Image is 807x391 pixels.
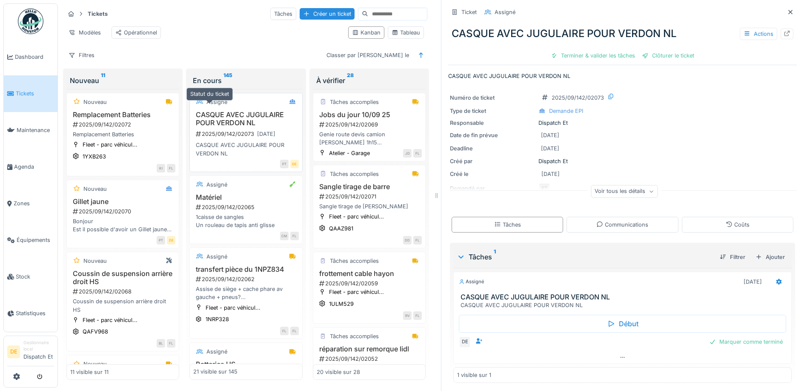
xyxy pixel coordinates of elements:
div: Tâches accomplies [330,257,379,265]
sup: 145 [223,75,232,86]
div: Dispatch Et [450,119,795,127]
h3: Jobs du jour 10/09 25 [317,111,422,119]
div: DE [167,236,175,244]
a: Équipements [4,222,57,259]
div: PT [157,236,165,244]
div: 2025/09/142/02065 [195,203,298,211]
div: 11 visible sur 11 [70,368,109,376]
div: [DATE] [541,131,559,139]
div: Tâches [494,221,521,229]
div: Tâches accomplies [330,332,379,340]
div: [DATE] [257,130,275,138]
div: À vérifier [316,75,422,86]
div: Nouveau [83,98,107,106]
div: Filtres [65,49,98,61]
div: En cours [193,75,299,86]
h3: CASQUE AVEC JUGULAIRE POUR VERDON NL [461,293,788,301]
h3: Gillet jaune [70,198,175,206]
div: RV [403,311,412,320]
div: CASQUE AVEC JUGULAIRE POUR VERDON NL [461,301,788,309]
div: CASQUE AVEC JUGULAIRE POUR VERDON NL [448,23,797,45]
div: Coussin de suspension arrière droit HS [70,297,175,313]
h3: frottement cable hayon [317,270,422,278]
div: Terminer & valider les tâches [547,50,638,61]
div: Ticket [461,8,477,16]
div: 1NRP328 [206,315,229,323]
div: FL [167,339,175,348]
div: CASQUE AVEC JUGULAIRE POUR VERDON NL [193,141,298,157]
div: Nouveau [70,75,176,86]
div: Tâches accomplies [330,170,379,178]
div: FL [413,236,422,244]
div: Actions [740,28,777,40]
div: Opérationnel [115,29,157,37]
div: 2025/09/142/02052 [318,355,422,363]
li: Dispatch Et [23,339,54,364]
a: Dashboard [4,39,57,75]
div: 2025/09/142/02072 [72,121,175,129]
div: Fleet - parc véhicul... [329,288,384,296]
a: Agenda [4,149,57,185]
div: Statut du ticket [186,88,233,100]
li: DE [7,345,20,358]
div: Deadline [450,144,535,152]
div: Tâches [270,8,296,20]
div: Coûts [726,221,750,229]
h3: transfert pièce du 1NPZ834 [193,265,298,273]
div: Nouveau [83,257,107,265]
div: Classer par [PERSON_NAME] le [323,49,413,61]
strong: Tickets [84,10,111,18]
div: 2025/09/142/02073 [195,129,298,139]
h3: Batteries HS [193,360,298,368]
div: [DATE] [744,278,762,286]
div: Fleet - parc véhicul... [83,316,137,324]
div: Dispatch Et [450,157,795,165]
div: CM [280,232,289,240]
div: DE [459,336,471,348]
div: Assigné [495,8,515,16]
h3: Remplacement Batteries [70,111,175,119]
div: 21 visible sur 145 [193,368,238,376]
div: Fleet - parc véhicul... [83,141,137,149]
span: Dashboard [15,53,54,61]
div: 2025/09/142/02069 [318,121,422,129]
h3: Matériel [193,193,298,201]
div: Sangle tirage de [PERSON_NAME] [317,202,422,210]
div: 2025/09/142/02073 [552,94,604,102]
div: Fleet - parc véhicul... [206,304,260,312]
span: Agenda [14,163,54,171]
div: QAAZ981 [329,224,353,233]
div: 1caisse de sangles Un rouleau de tapis anti glisse [193,213,298,229]
div: Ajouter [752,251,788,263]
div: Marquer comme terminé [706,336,786,348]
span: Équipements [17,236,54,244]
div: Assigné [206,348,227,356]
div: 20 visible sur 28 [317,368,360,376]
div: DE [290,160,299,168]
div: Assigné [206,98,227,106]
div: Tableau [392,29,420,37]
h3: Coussin de suspension arrière droit HS [70,270,175,286]
div: Modèles [65,26,105,39]
div: KI [157,164,165,172]
div: FL [290,327,299,335]
div: 2025/09/142/02071 [318,193,422,201]
div: Bonjour Est il possible d'avoir un Gillet jaune taille s svp ? Bonne journée Prter [70,217,175,233]
div: 2025/09/142/02062 [195,275,298,283]
div: Assigné [206,253,227,261]
span: Statistiques [16,309,54,317]
a: Statistiques [4,295,57,332]
div: Gestionnaire local [23,339,54,353]
div: Tâches [457,252,713,262]
div: BL [157,339,165,348]
a: Tickets [4,75,57,112]
div: FL [290,232,299,240]
div: 2025/09/142/02068 [72,287,175,296]
div: FL [280,327,289,335]
div: PT [280,160,289,168]
div: Créé par [450,157,535,165]
div: FL [167,164,175,172]
div: Responsable [450,119,535,127]
div: Fleet - parc véhicul... [329,363,384,371]
h3: CASQUE AVEC JUGULAIRE POUR VERDON NL [193,111,298,127]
